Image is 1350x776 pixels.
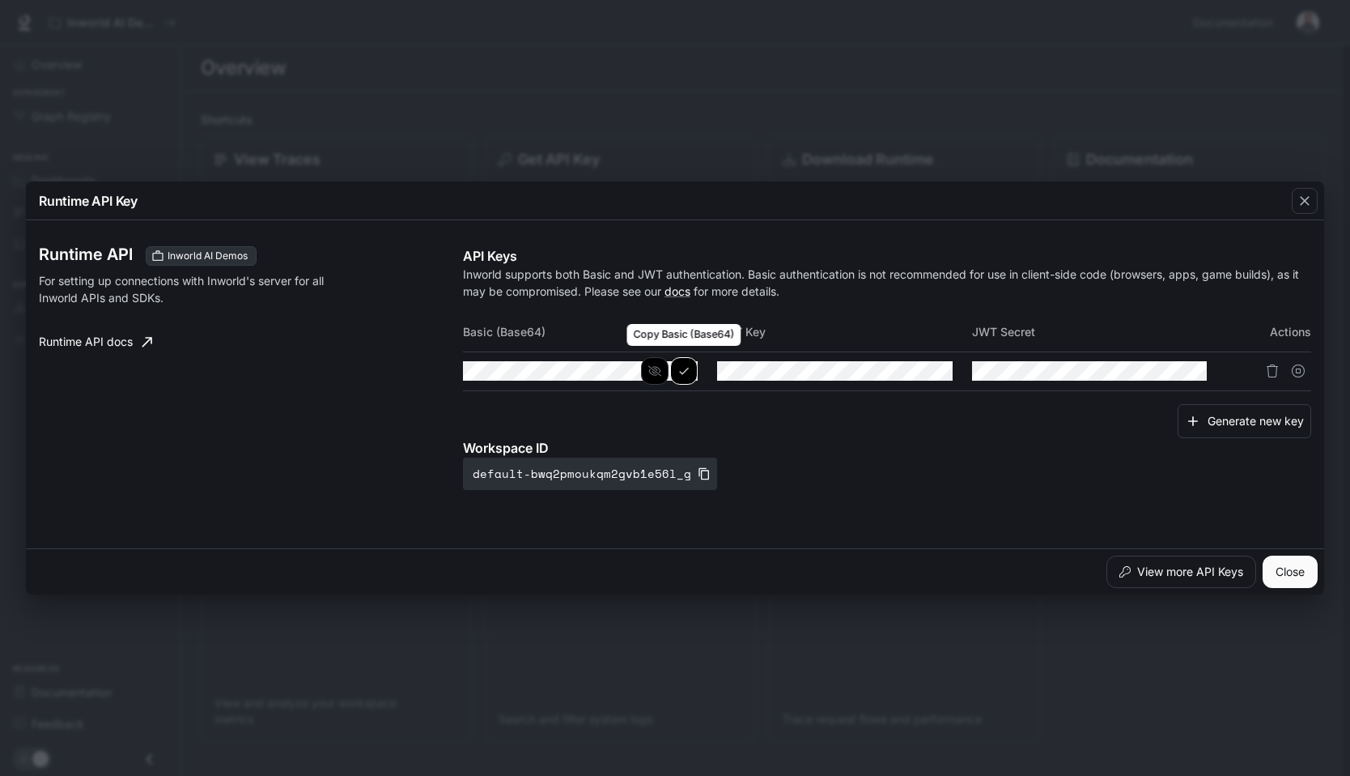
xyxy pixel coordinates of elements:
[463,313,717,352] th: Basic (Base64)
[664,284,690,298] a: docs
[1259,358,1285,384] button: Delete API key
[463,266,1311,300] p: Inworld supports both Basic and JWT authentication. Basic authentication is not recommended for u...
[463,246,1311,266] p: API Keys
[39,272,347,306] p: For setting up connections with Inworld's server for all Inworld APIs and SDKs.
[39,191,138,211] p: Runtime API Key
[1226,313,1311,352] th: Actions
[717,313,971,352] th: JWT Key
[1263,556,1318,588] button: Close
[627,324,741,346] div: Copy Basic (Base64)
[1285,358,1311,384] button: Suspend API key
[463,458,717,490] button: default-bwq2pmoukqm2gvb1e56l_g
[972,313,1226,352] th: JWT Secret
[670,357,698,385] button: Copy Basic (Base64)
[39,246,133,262] h3: Runtime API
[146,246,257,266] div: These keys will apply to your current workspace only
[161,249,254,263] span: Inworld AI Demos
[32,326,159,358] a: Runtime API docs
[1106,556,1256,588] button: View more API Keys
[463,438,1311,458] p: Workspace ID
[1178,404,1311,439] button: Generate new key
